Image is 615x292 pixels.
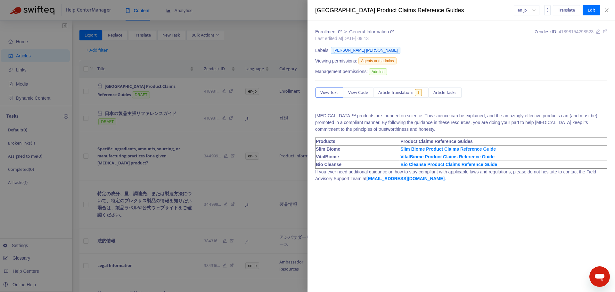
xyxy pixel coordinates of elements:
a: VitalBiome Product Claims Reference Guide [400,154,495,159]
span: Admins [369,68,387,75]
span: Management permissions: [315,68,368,75]
span: View Code [348,89,368,96]
span: Labels: [315,47,330,54]
span: 1 [415,89,422,96]
span: Viewing permissions: [315,58,357,64]
button: more [544,5,551,15]
span: Edit [588,7,595,14]
span: Article Tasks [433,89,456,96]
span: Article Translations [378,89,414,96]
div: > [315,29,394,35]
iframe: Button to launch messaging window [589,266,610,287]
strong: Bio Cleanse [316,162,341,167]
button: View Code [343,88,373,98]
span: 41898154298523 [559,29,594,34]
strong: Products [316,139,335,144]
div: [GEOGRAPHIC_DATA] Product Claims Reference Guides [315,6,514,15]
div: Zendesk ID: [535,29,607,42]
strong: Slim Biome [316,146,340,152]
p: If you ever need additional guidance on how to stay compliant with applicable laws and regulation... [315,169,607,182]
span: en-jp [518,5,536,15]
p: [MEDICAL_DATA]™ products are founded on science. This science can be explained, and the amazingly... [315,113,607,133]
a: Slim Biome Product Claims Reference Guide [400,146,496,152]
a: General Information [349,29,394,34]
div: Last edited at [DATE] 09:13 [315,35,394,42]
button: Edit [583,5,600,15]
strong: VitalBiome [316,154,339,159]
a: Enrollment [315,29,343,34]
span: more [545,8,550,12]
button: Close [602,7,611,13]
span: Translate [558,7,575,14]
span: [PERSON_NAME] [PERSON_NAME] [331,47,400,54]
span: View Text [320,89,338,96]
a: [EMAIL_ADDRESS][DOMAIN_NAME] [366,176,445,181]
a: Bio Cleanse Product Claims Reference Guide [400,162,497,167]
span: Agents and admins [358,57,397,64]
button: Article Tasks [428,88,462,98]
span: close [604,8,609,13]
button: Article Translations1 [373,88,428,98]
button: View Text [315,88,343,98]
strong: Product Claims Reference Guides [400,139,473,144]
button: Translate [553,5,580,15]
